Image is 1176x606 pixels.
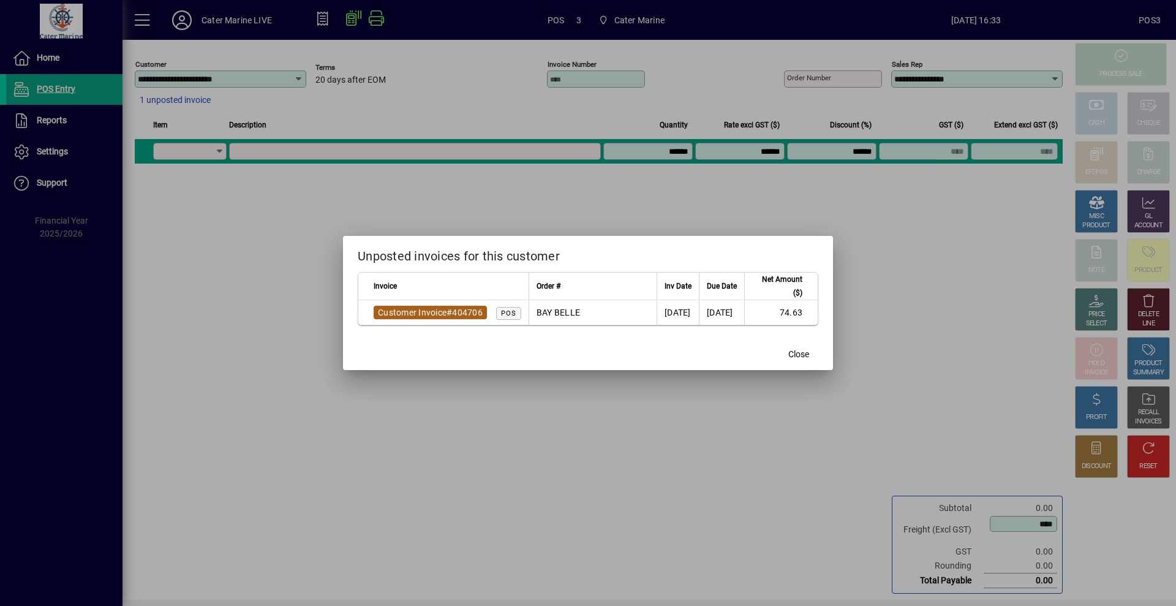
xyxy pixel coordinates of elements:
span: Invoice [374,279,397,293]
a: Customer Invoice#404706 [374,306,487,319]
span: Order # [537,279,560,293]
span: Inv Date [665,279,692,293]
td: [DATE] [657,300,699,325]
button: Close [779,343,818,365]
h2: Unposted invoices for this customer [343,236,833,271]
span: POS [501,309,516,317]
span: 404706 [452,308,483,317]
span: Close [788,348,809,361]
span: # [447,308,452,317]
span: Due Date [707,279,737,293]
span: Net Amount ($) [752,273,802,300]
td: 74.63 [744,300,818,325]
span: BAY BELLE [537,308,580,317]
span: Customer Invoice [378,308,447,317]
td: [DATE] [699,300,744,325]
